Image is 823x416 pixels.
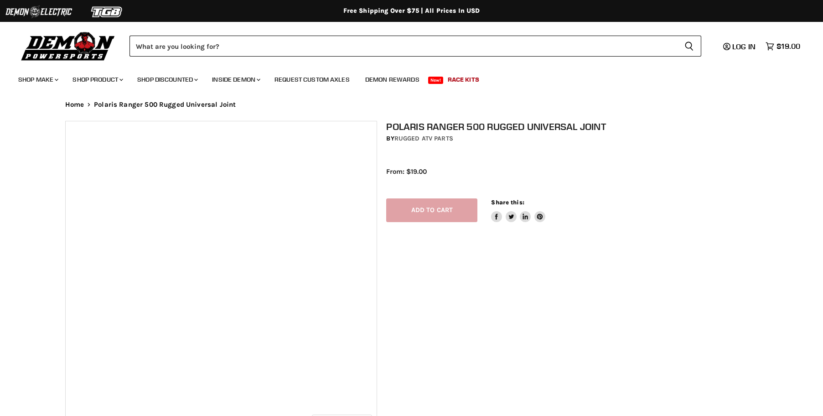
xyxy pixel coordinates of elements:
span: Log in [732,42,756,51]
a: Log in [719,42,761,51]
h1: Polaris Ranger 500 Rugged Universal Joint [386,121,767,132]
img: TGB Logo 2 [73,3,141,21]
span: From: $19.00 [386,167,427,176]
img: Demon Electric Logo 2 [5,3,73,21]
span: Polaris Ranger 500 Rugged Universal Joint [94,101,236,109]
a: $19.00 [761,40,805,53]
a: Shop Make [11,70,64,89]
a: Home [65,101,84,109]
a: Request Custom Axles [268,70,357,89]
nav: Breadcrumbs [47,101,776,109]
a: Shop Discounted [130,70,203,89]
img: Demon Powersports [18,30,118,62]
a: Demon Rewards [358,70,426,89]
span: Share this: [491,199,524,206]
a: Rugged ATV Parts [394,135,453,142]
a: Inside Demon [205,70,266,89]
a: Shop Product [66,70,129,89]
a: Race Kits [441,70,486,89]
aside: Share this: [491,198,545,223]
ul: Main menu [11,67,798,89]
span: $19.00 [776,42,800,51]
input: Search [129,36,677,57]
form: Product [129,36,701,57]
div: by [386,134,767,144]
button: Search [677,36,701,57]
span: New! [428,77,444,84]
div: Free Shipping Over $75 | All Prices In USD [47,7,776,15]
